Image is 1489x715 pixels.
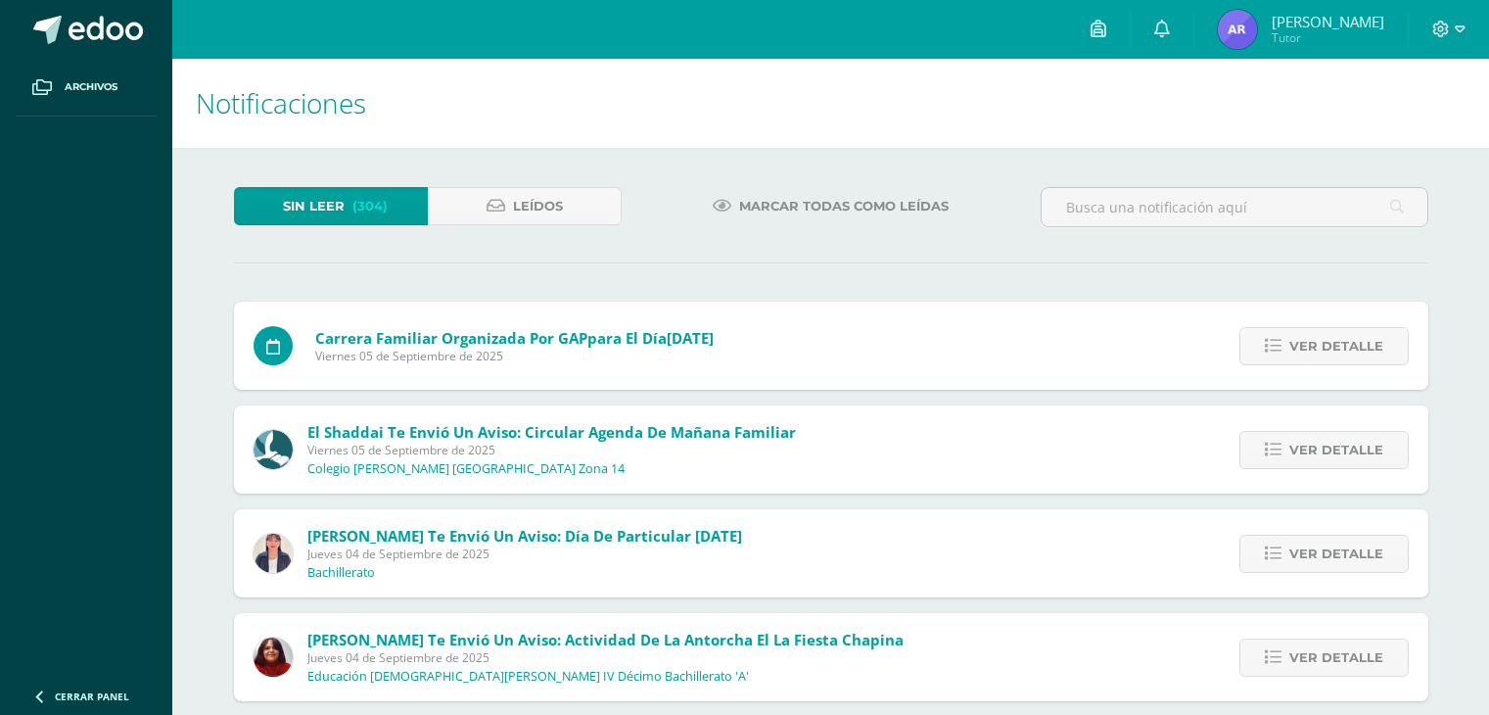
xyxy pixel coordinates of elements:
span: [PERSON_NAME] te envió un aviso: Actividad de la antorcha el la fiesta chapina [307,630,904,649]
span: Ver detalle [1289,432,1383,468]
img: f390e24f66707965f78b76f0b43abcb8.png [254,534,293,573]
span: Sin leer [283,188,345,224]
span: El Shaddai te envió un aviso: Circular Agenda de Mañana Familiar [307,422,796,442]
span: Jueves 04 de Septiembre de 2025 [307,649,904,666]
span: [PERSON_NAME] te envió un aviso: Día de particular [DATE] [307,526,742,546]
img: 5bb1a44df6f1140bb573547ac59d95bf.png [254,638,293,677]
span: Marcar todas como leídas [739,188,949,224]
img: 0214cd8b8679da0f256ec9c9e7ffe613.png [254,430,293,469]
span: Archivos [65,79,117,95]
span: Jueves 04 de Septiembre de 2025 [307,546,742,562]
span: Ver detalle [1289,640,1383,676]
span: Notificaciones [196,84,366,121]
span: Carrera Familiar organizada por GAP [315,328,587,348]
span: (304) [352,188,388,224]
p: Colegio [PERSON_NAME] [GEOGRAPHIC_DATA] Zona 14 [307,461,625,477]
span: Leídos [513,188,563,224]
span: Cerrar panel [55,690,129,703]
span: [DATE] [667,328,714,348]
span: Tutor [1272,29,1384,46]
a: Marcar todas como leídas [688,187,973,225]
input: Busca una notificación aquí [1042,188,1427,226]
a: Sin leer(304) [234,187,428,225]
span: [PERSON_NAME] [1272,12,1384,31]
p: Educación [DEMOGRAPHIC_DATA][PERSON_NAME] IV Décimo Bachillerato 'A' [307,669,749,685]
p: Bachillerato [307,565,375,581]
span: Viernes 05 de Septiembre de 2025 [315,348,714,364]
span: Ver detalle [1289,328,1383,364]
span: Ver detalle [1289,536,1383,572]
img: a6911f5230fa73b87e7ee66340051f72.png [1218,10,1257,49]
a: Leídos [428,187,622,225]
a: Archivos [16,59,157,117]
span: para el día [315,328,714,348]
span: Viernes 05 de Septiembre de 2025 [307,442,796,458]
